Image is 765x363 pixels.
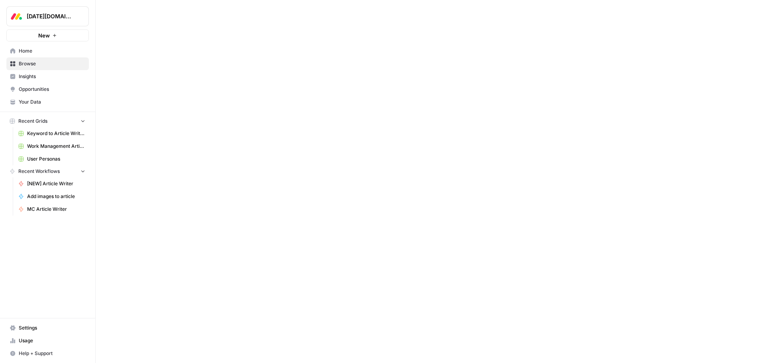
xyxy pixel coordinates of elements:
a: Browse [6,57,89,70]
span: Add images to article [27,193,85,200]
span: Your Data [19,98,85,106]
span: Settings [19,324,85,332]
span: Work Management Article Grid [27,143,85,150]
a: Add images to article [15,190,89,203]
span: Recent Grids [18,118,47,125]
span: Recent Workflows [18,168,60,175]
span: New [38,31,50,39]
a: User Personas [15,153,89,165]
span: Usage [19,337,85,344]
button: Recent Grids [6,115,89,127]
span: MC Article Writer [27,206,85,213]
a: Settings [6,322,89,334]
span: Keyword to Article Writer Grid [27,130,85,137]
a: Work Management Article Grid [15,140,89,153]
a: Insights [6,70,89,83]
a: Opportunities [6,83,89,96]
span: Home [19,47,85,55]
span: Help + Support [19,350,85,357]
a: MC Article Writer [15,203,89,216]
button: New [6,29,89,41]
button: Help + Support [6,347,89,360]
img: Monday.com Logo [9,9,24,24]
span: Browse [19,60,85,67]
a: Your Data [6,96,89,108]
button: Workspace: Monday.com [6,6,89,26]
span: [DATE][DOMAIN_NAME] [27,12,75,20]
a: Home [6,45,89,57]
a: Usage [6,334,89,347]
span: Opportunities [19,86,85,93]
span: User Personas [27,155,85,163]
span: Insights [19,73,85,80]
button: Recent Workflows [6,165,89,177]
a: Keyword to Article Writer Grid [15,127,89,140]
a: [NEW] Article Writer [15,177,89,190]
span: [NEW] Article Writer [27,180,85,187]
